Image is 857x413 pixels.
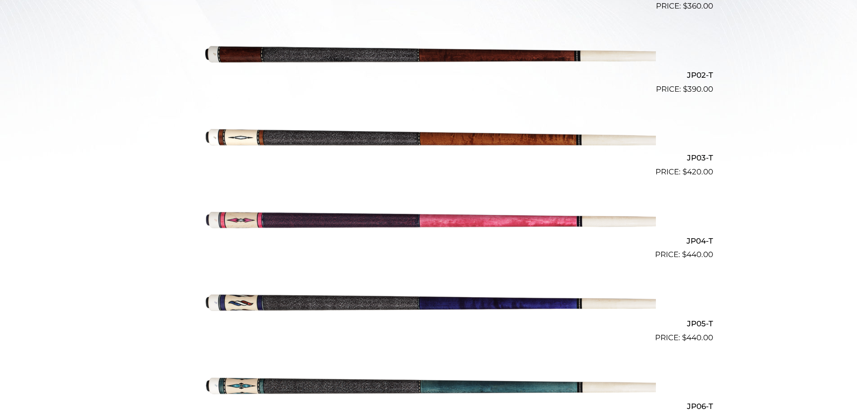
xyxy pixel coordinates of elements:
[683,1,713,10] bdi: 360.00
[202,99,656,174] img: JP03-T
[144,315,713,332] h2: JP05-T
[144,99,713,178] a: JP03-T $420.00
[144,264,713,343] a: JP05-T $440.00
[144,232,713,249] h2: JP04-T
[144,150,713,166] h2: JP03-T
[682,333,686,342] span: $
[202,264,656,340] img: JP05-T
[144,182,713,261] a: JP04-T $440.00
[683,84,687,93] span: $
[682,250,713,259] bdi: 440.00
[683,1,687,10] span: $
[682,250,686,259] span: $
[144,16,713,95] a: JP02-T $390.00
[202,182,656,257] img: JP04-T
[682,333,713,342] bdi: 440.00
[202,16,656,91] img: JP02-T
[683,84,713,93] bdi: 390.00
[682,167,687,176] span: $
[144,67,713,83] h2: JP02-T
[682,167,713,176] bdi: 420.00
